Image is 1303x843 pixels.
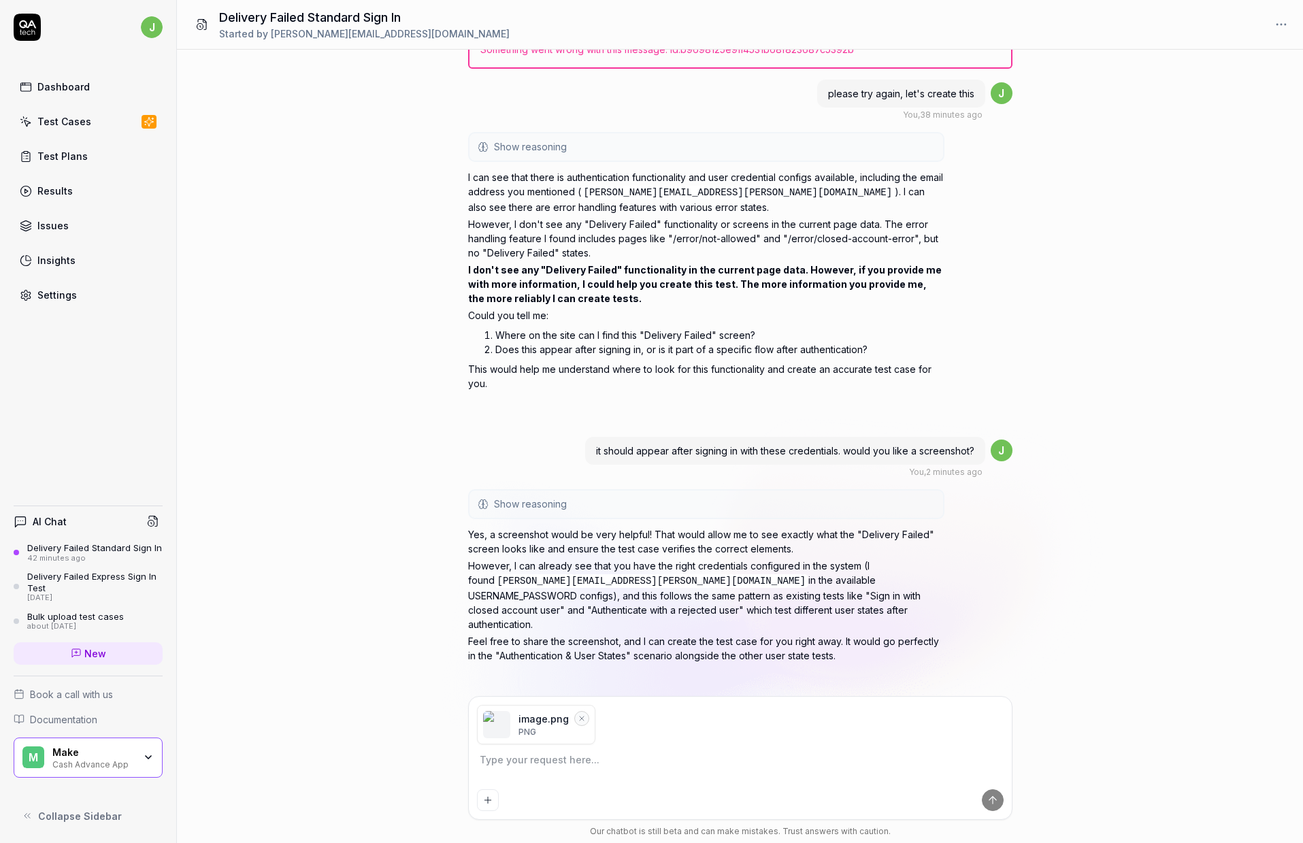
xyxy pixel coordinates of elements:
[14,571,163,602] a: Delivery Failed Express Sign In Test[DATE]
[518,726,569,738] p: PNG
[483,711,510,738] img: image.png
[468,825,1012,838] div: Our chatbot is still beta and can make mistakes. Trust answers with caution.
[14,712,163,727] a: Documentation
[518,712,569,726] p: image.png
[271,28,510,39] span: [PERSON_NAME][EMAIL_ADDRESS][DOMAIN_NAME]
[37,253,76,267] div: Insights
[909,467,924,477] span: You
[468,308,944,323] p: Could you tell me:
[14,108,163,135] a: Test Cases
[14,282,163,308] a: Settings
[477,705,595,744] button: image.pngimage.pngPNGRemove file
[596,445,974,457] span: it should appear after signing in with these credentials. would you like a screenshot?
[14,802,163,829] button: Collapse Sidebar
[14,73,163,100] a: Dashboard
[52,758,134,769] div: Cash Advance App
[574,711,589,726] button: Remove file
[30,687,113,701] span: Book a call with us
[480,42,1000,56] span: Something went wrong with this message. Id: b9698125e9ff4531b68f823687c5392b
[468,170,944,214] p: I can see that there is authentication functionality and user credential configs available, inclu...
[14,178,163,204] a: Results
[37,80,90,94] div: Dashboard
[14,247,163,274] a: Insights
[468,634,944,663] p: Feel free to share the screenshot, and I can create the test case for you right away. It would go...
[909,466,983,478] div: , 2 minutes ago
[477,789,499,811] button: Add attachment
[38,809,122,823] span: Collapse Sidebar
[495,342,944,357] li: Does this appear after signing in, or is it part of a specific flow after authentication?
[141,14,163,41] button: j
[991,440,1012,461] span: j
[903,109,983,121] div: , 38 minutes ago
[468,264,942,304] strong: I don't see any "Delivery Failed" functionality in the current page data. However, if you provide...
[27,571,163,593] div: Delivery Failed Express Sign In Test
[27,622,124,631] div: about [DATE]
[468,527,944,556] p: Yes, a screenshot would be very helpful! That would allow me to see exactly what the "Delivery Fa...
[37,218,69,233] div: Issues
[14,687,163,701] a: Book a call with us
[22,746,44,768] span: M
[33,514,67,529] h4: AI Chat
[37,184,73,198] div: Results
[14,642,163,665] a: New
[27,542,162,553] div: Delivery Failed Standard Sign In
[84,646,106,661] span: New
[903,110,918,120] span: You
[27,554,162,563] div: 42 minutes ago
[14,143,163,169] a: Test Plans
[37,149,88,163] div: Test Plans
[495,328,944,342] li: Where on the site can I find this "Delivery Failed" screen?
[27,593,163,603] div: [DATE]
[14,738,163,778] button: MMakeCash Advance App
[14,212,163,239] a: Issues
[27,611,124,622] div: Bulk upload test cases
[14,611,163,631] a: Bulk upload test casesabout [DATE]
[469,491,943,518] button: Show reasoning
[37,288,77,302] div: Settings
[495,574,809,588] code: [PERSON_NAME][EMAIL_ADDRESS][PERSON_NAME][DOMAIN_NAME]
[494,139,567,154] span: Show reasoning
[991,82,1012,104] span: j
[469,133,943,161] button: Show reasoning
[219,8,510,27] h1: Delivery Failed Standard Sign In
[468,362,944,391] p: This would help me understand where to look for this functionality and create an accurate test ca...
[219,27,510,41] div: Started by
[494,497,567,511] span: Show reasoning
[468,217,944,260] p: However, I don't see any "Delivery Failed" functionality or screens in the current page data. The...
[30,712,97,727] span: Documentation
[37,114,91,129] div: Test Cases
[581,186,895,199] code: [PERSON_NAME][EMAIL_ADDRESS][PERSON_NAME][DOMAIN_NAME]
[52,746,134,759] div: Make
[141,16,163,38] span: j
[828,88,974,99] span: please try again, let's create this
[468,559,944,631] p: However, I can already see that you have the right credentials configured in the system (I found ...
[14,542,163,563] a: Delivery Failed Standard Sign In42 minutes ago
